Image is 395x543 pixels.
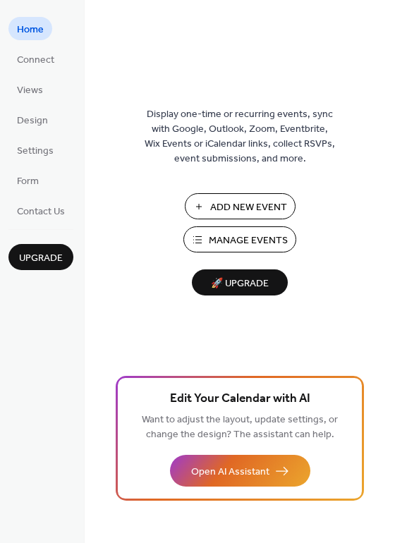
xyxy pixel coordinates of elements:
[192,269,288,295] button: 🚀 Upgrade
[8,78,51,101] a: Views
[17,205,65,219] span: Contact Us
[210,200,287,215] span: Add New Event
[8,199,73,222] a: Contact Us
[170,389,310,409] span: Edit Your Calendar with AI
[8,244,73,270] button: Upgrade
[191,465,269,480] span: Open AI Assistant
[8,17,52,40] a: Home
[8,169,47,192] a: Form
[142,410,338,444] span: Want to adjust the layout, update settings, or change the design? The assistant can help.
[185,193,296,219] button: Add New Event
[200,274,279,293] span: 🚀 Upgrade
[183,226,296,252] button: Manage Events
[145,107,335,166] span: Display one-time or recurring events, sync with Google, Outlook, Zoom, Eventbrite, Wix Events or ...
[17,144,54,159] span: Settings
[8,47,63,71] a: Connect
[17,53,54,68] span: Connect
[17,83,43,98] span: Views
[170,455,310,487] button: Open AI Assistant
[209,233,288,248] span: Manage Events
[17,114,48,128] span: Design
[17,174,39,189] span: Form
[17,23,44,37] span: Home
[19,251,63,266] span: Upgrade
[8,138,62,161] a: Settings
[8,108,56,131] a: Design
